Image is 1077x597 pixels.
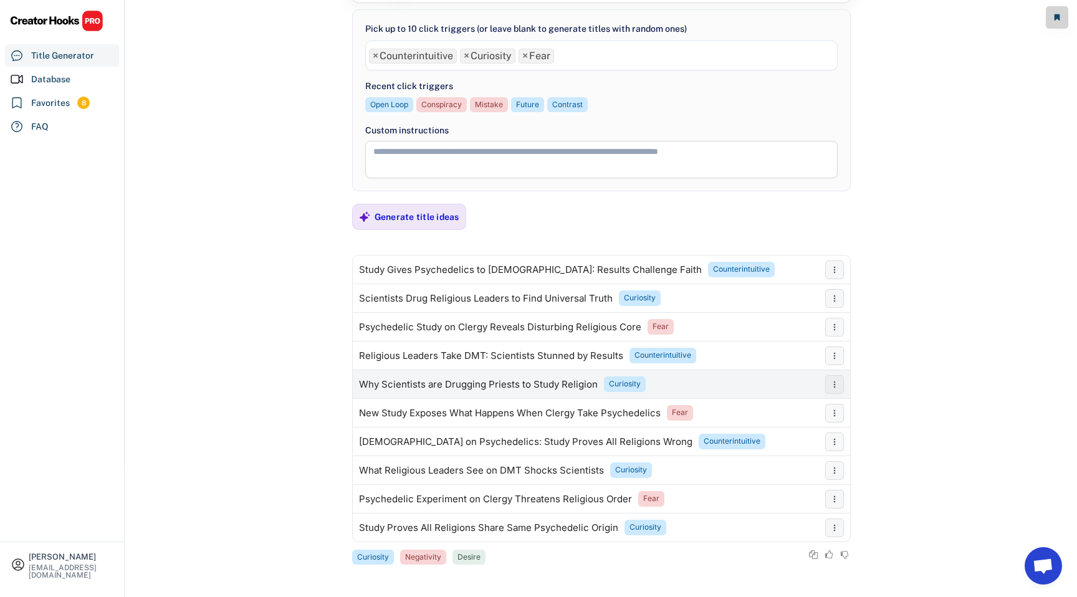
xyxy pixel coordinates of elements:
[31,73,70,86] div: Database
[365,22,687,36] div: Pick up to 10 click triggers (or leave blank to generate titles with random ones)
[365,80,453,93] div: Recent click triggers
[365,124,838,137] div: Custom instructions
[672,408,688,418] div: Fear
[373,51,378,61] span: ×
[359,322,641,332] div: Psychedelic Study on Clergy Reveals Disturbing Religious Core
[421,100,462,110] div: Conspiracy
[405,552,441,563] div: Negativity
[359,523,618,533] div: Study Proves All Religions Share Same Psychedelic Origin
[369,49,457,64] li: Counterintuitive
[713,264,770,275] div: Counterintuitive
[522,51,528,61] span: ×
[359,437,692,447] div: [DEMOGRAPHIC_DATA] on Psychedelics: Study Proves All Religions Wrong
[359,294,613,303] div: Scientists Drug Religious Leaders to Find Universal Truth
[464,51,469,61] span: ×
[359,351,623,361] div: Religious Leaders Take DMT: Scientists Stunned by Results
[357,552,389,563] div: Curiosity
[634,350,691,361] div: Counterintuitive
[516,100,539,110] div: Future
[31,97,70,110] div: Favorites
[359,494,632,504] div: Psychedelic Experiment on Clergy Threatens Religious Order
[370,100,408,110] div: Open Loop
[31,120,49,133] div: FAQ
[704,436,760,447] div: Counterintuitive
[552,100,583,110] div: Contrast
[653,322,669,332] div: Fear
[643,494,659,504] div: Fear
[359,466,604,475] div: What Religious Leaders See on DMT Shocks Scientists
[624,293,656,303] div: Curiosity
[359,380,598,389] div: Why Scientists are Drugging Priests to Study Religion
[29,553,113,561] div: [PERSON_NAME]
[375,211,459,222] div: Generate title ideas
[457,552,481,563] div: Desire
[29,564,113,579] div: [EMAIL_ADDRESS][DOMAIN_NAME]
[475,100,503,110] div: Mistake
[10,10,103,32] img: CHPRO%20Logo.svg
[359,265,702,275] div: Study Gives Psychedelics to [DEMOGRAPHIC_DATA]: Results Challenge Faith
[519,49,554,64] li: Fear
[31,49,94,62] div: Title Generator
[629,522,661,533] div: Curiosity
[615,465,647,475] div: Curiosity
[609,379,641,389] div: Curiosity
[460,49,515,64] li: Curiosity
[359,408,661,418] div: New Study Exposes What Happens When Clergy Take Psychedelics
[1025,547,1062,585] a: Open chat
[77,98,90,108] div: 8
